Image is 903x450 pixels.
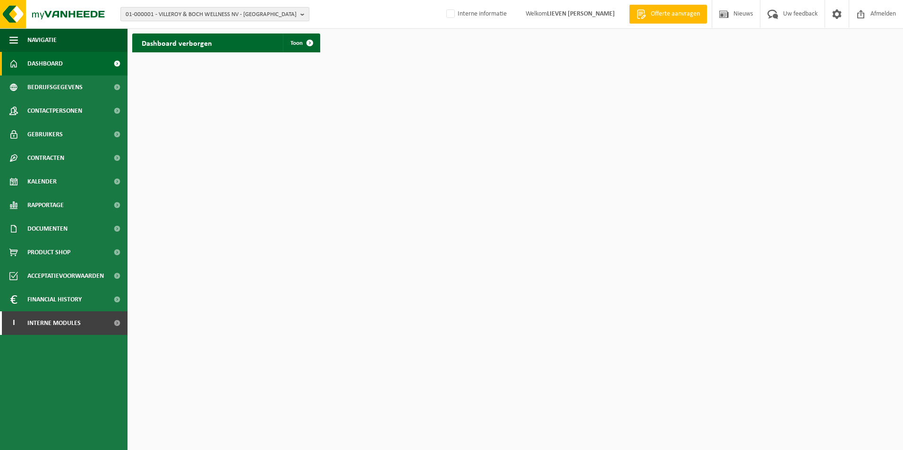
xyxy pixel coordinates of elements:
[27,99,82,123] span: Contactpersonen
[126,8,297,22] span: 01-000001 - VILLEROY & BOCH WELLNESS NV - [GEOGRAPHIC_DATA]
[444,7,507,21] label: Interne informatie
[9,311,18,335] span: I
[283,33,319,52] a: Toon
[290,40,303,46] span: Toon
[27,170,57,193] span: Kalender
[27,52,63,75] span: Dashboard
[629,5,707,24] a: Offerte aanvragen
[27,28,57,52] span: Navigatie
[132,33,221,52] h2: Dashboard verborgen
[27,311,81,335] span: Interne modules
[547,10,615,17] strong: LIEVEN [PERSON_NAME]
[27,241,70,264] span: Product Shop
[27,146,64,170] span: Contracten
[27,288,82,311] span: Financial History
[27,217,68,241] span: Documenten
[27,264,104,288] span: Acceptatievoorwaarden
[27,123,63,146] span: Gebruikers
[27,193,64,217] span: Rapportage
[120,7,309,21] button: 01-000001 - VILLEROY & BOCH WELLNESS NV - [GEOGRAPHIC_DATA]
[648,9,702,19] span: Offerte aanvragen
[27,75,83,99] span: Bedrijfsgegevens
